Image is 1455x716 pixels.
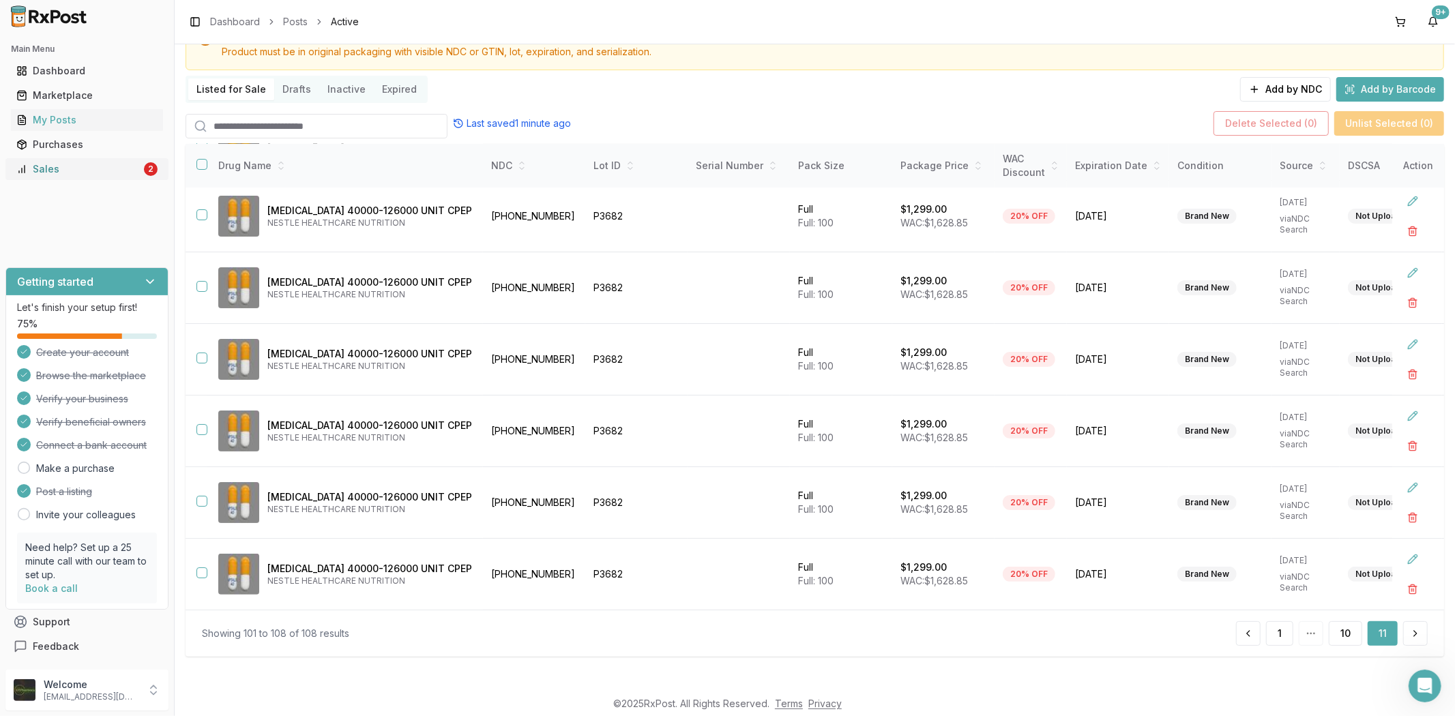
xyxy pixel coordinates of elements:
[585,396,688,467] td: P3682
[188,78,274,100] button: Listed for Sale
[1280,412,1332,423] p: [DATE]
[900,288,968,300] span: WAC: $1,628.85
[1348,280,1420,295] div: Not Uploaded
[11,44,163,55] h2: Main Menu
[1169,144,1272,188] th: Condition
[267,361,472,372] p: NESTLE HEALTHCARE NUTRITION
[17,301,157,314] p: Let's finish your setup first!
[1003,423,1055,438] div: 20% OFF
[1003,352,1055,367] div: 20% OFF
[218,159,472,173] div: Drug Name
[11,157,163,181] a: Sales2
[36,392,128,406] span: Verify your business
[585,539,688,610] td: P3682
[11,59,163,83] a: Dashboard
[267,490,472,504] p: [MEDICAL_DATA] 40000-126000 UNIT CPEP
[900,360,968,372] span: WAC: $1,628.85
[900,503,968,515] span: WAC: $1,628.85
[453,117,571,130] div: Last saved 1 minute ago
[36,462,115,475] a: Make a purchase
[696,159,782,173] div: Serial Number
[790,324,892,396] td: Full
[218,267,259,308] img: Zenpep 40000-126000 UNIT CPEP
[483,396,585,467] td: [PHONE_NUMBER]
[900,274,947,288] p: $1,299.00
[775,698,803,709] a: Terms
[17,273,93,290] h3: Getting started
[5,60,168,82] button: Dashboard
[1280,357,1332,378] p: via NDC Search
[900,417,947,431] p: $1,299.00
[202,627,349,640] div: Showing 101 to 108 of 108 results
[1392,144,1444,188] th: Action
[1075,353,1161,366] span: [DATE]
[1240,77,1331,102] button: Add by NDC
[1177,423,1237,438] div: Brand New
[5,610,168,634] button: Support
[25,582,78,594] a: Book a call
[222,45,1432,59] div: Product must be in original packaging with visible NDC or GTIN, lot, expiration, and serialization.
[483,467,585,539] td: [PHONE_NUMBER]
[5,634,168,659] button: Feedback
[1400,404,1425,428] button: Edit
[1266,621,1293,646] a: 1
[16,162,141,176] div: Sales
[790,252,892,324] td: Full
[5,134,168,155] button: Purchases
[267,218,472,228] p: NESTLE HEALTHCARE NUTRITION
[1348,209,1420,224] div: Not Uploaded
[267,289,472,300] p: NESTLE HEALTHCARE NUTRITION
[16,89,158,102] div: Marketplace
[1400,290,1425,315] button: Delete
[1280,269,1332,280] p: [DATE]
[144,162,158,176] div: 2
[1400,260,1425,285] button: Edit
[218,339,259,380] img: Zenpep 40000-126000 UNIT CPEP
[267,347,472,361] p: [MEDICAL_DATA] 40000-126000 UNIT CPEP
[1280,571,1332,593] p: via NDC Search
[1400,434,1425,458] button: Delete
[5,158,168,180] button: Sales2
[790,396,892,467] td: Full
[900,561,947,574] p: $1,299.00
[1177,209,1237,224] div: Brand New
[900,489,947,503] p: $1,299.00
[1075,496,1161,509] span: [DATE]
[1075,424,1161,438] span: [DATE]
[1400,577,1425,601] button: Delete
[36,369,146,383] span: Browse the marketplace
[1003,567,1055,582] div: 20% OFF
[585,324,688,396] td: P3682
[900,575,968,586] span: WAC: $1,628.85
[1003,209,1055,224] div: 20% OFF
[900,203,947,216] p: $1,299.00
[585,181,688,252] td: P3682
[808,698,842,709] a: Privacy
[798,432,834,443] span: Full: 100
[44,678,138,691] p: Welcome
[267,576,472,586] p: NESTLE HEALTHCARE NUTRITION
[33,640,79,653] span: Feedback
[44,691,138,702] p: [EMAIL_ADDRESS][DOMAIN_NAME]
[5,5,93,27] img: RxPost Logo
[283,15,308,29] a: Posts
[1177,495,1237,510] div: Brand New
[790,144,892,188] th: Pack Size
[1400,219,1425,243] button: Delete
[17,317,38,331] span: 75 %
[218,411,259,451] img: Zenpep 40000-126000 UNIT CPEP
[11,132,163,157] a: Purchases
[1400,475,1425,500] button: Edit
[36,346,129,359] span: Create your account
[790,467,892,539] td: Full
[1348,423,1420,438] div: Not Uploaded
[319,78,374,100] button: Inactive
[483,252,585,324] td: [PHONE_NUMBER]
[790,181,892,252] td: Full
[798,217,834,228] span: Full: 100
[1280,483,1332,494] p: [DATE]
[1329,621,1362,646] button: 10
[25,541,149,582] p: Need help? Set up a 25 minute call with our team to set up.
[5,109,168,131] button: My Posts
[798,575,834,586] span: Full: 100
